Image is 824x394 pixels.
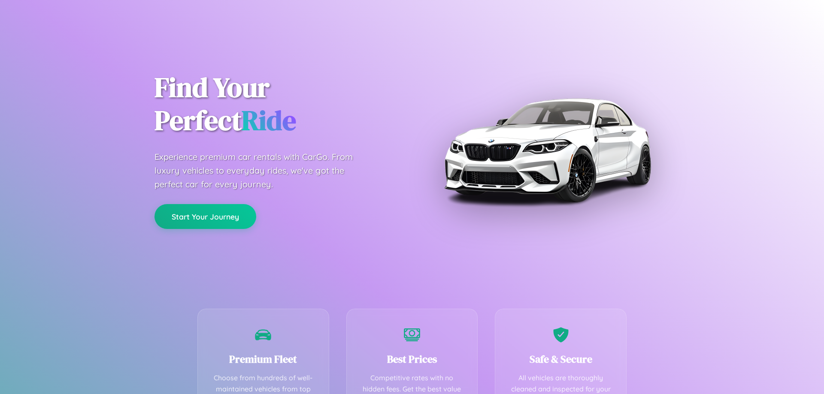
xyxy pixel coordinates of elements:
[360,352,465,366] h3: Best Prices
[211,352,316,366] h3: Premium Fleet
[242,102,296,139] span: Ride
[508,352,613,366] h3: Safe & Secure
[440,43,654,257] img: Premium BMW car rental vehicle
[154,150,369,191] p: Experience premium car rentals with CarGo. From luxury vehicles to everyday rides, we've got the ...
[154,204,256,229] button: Start Your Journey
[154,71,399,137] h1: Find Your Perfect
